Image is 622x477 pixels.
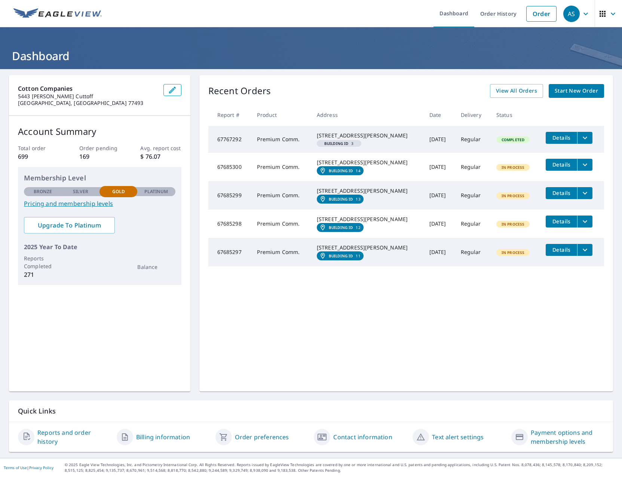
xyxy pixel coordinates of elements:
[329,225,353,230] em: Building ID
[423,181,455,210] td: [DATE]
[29,465,53,470] a: Privacy Policy
[18,144,59,152] p: Total order
[329,168,353,173] em: Building ID
[577,159,592,171] button: filesDropdownBtn-67685300
[550,246,573,253] span: Details
[317,251,364,260] a: Building ID11
[317,159,417,166] div: [STREET_ADDRESS][PERSON_NAME]
[329,254,353,258] em: Building ID
[317,187,417,195] div: [STREET_ADDRESS][PERSON_NAME]
[65,462,618,473] p: © 2025 Eagle View Technologies, Inc. and Pictometry International Corp. All Rights Reserved. Repo...
[423,126,455,153] td: [DATE]
[317,132,417,139] div: [STREET_ADDRESS][PERSON_NAME]
[546,216,577,227] button: detailsBtn-67685298
[329,197,353,201] em: Building ID
[497,165,529,170] span: In Process
[208,126,251,153] td: 67767292
[455,181,490,210] td: Regular
[208,181,251,210] td: 67685299
[144,188,168,195] p: Platinum
[497,137,529,142] span: Completed
[577,216,592,227] button: filesDropdownBtn-67685298
[455,238,490,266] td: Regular
[208,84,271,98] p: Recent Orders
[140,152,181,161] p: $ 76.07
[18,125,181,138] p: Account Summary
[311,104,423,126] th: Address
[317,244,417,251] div: [STREET_ADDRESS][PERSON_NAME]
[526,6,557,22] a: Order
[208,210,251,238] td: 67685298
[455,210,490,238] td: Regular
[9,48,613,64] h1: Dashboard
[24,270,62,279] p: 271
[317,195,364,204] a: Building ID13
[317,216,417,223] div: [STREET_ADDRESS][PERSON_NAME]
[317,166,364,175] a: Building ID14
[423,210,455,238] td: [DATE]
[324,142,349,145] em: Building ID
[18,152,59,161] p: 699
[34,188,52,195] p: Bronze
[497,193,529,198] span: In Process
[317,223,364,232] a: Building ID12
[550,161,573,168] span: Details
[24,199,175,208] a: Pricing and membership levels
[497,222,529,227] span: In Process
[320,142,358,145] span: 3
[251,153,310,181] td: Premium Comm.
[251,238,310,266] td: Premium Comm.
[455,126,490,153] td: Regular
[423,104,455,126] th: Date
[79,144,120,152] p: Order pending
[24,242,175,251] p: 2025 Year To Date
[546,187,577,199] button: detailsBtn-67685299
[577,132,592,144] button: filesDropdownBtn-67767292
[18,406,604,416] p: Quick Links
[251,181,310,210] td: Premium Comm.
[550,218,573,225] span: Details
[208,153,251,181] td: 67685300
[208,238,251,266] td: 67685297
[490,104,540,126] th: Status
[30,221,109,229] span: Upgrade To Platinum
[490,84,543,98] a: View All Orders
[531,428,604,446] a: Payment options and membership levels
[235,433,289,442] a: Order preferences
[13,8,102,19] img: EV Logo
[18,100,157,106] p: [GEOGRAPHIC_DATA], [GEOGRAPHIC_DATA] 77493
[546,159,577,171] button: detailsBtn-67685300
[550,134,573,141] span: Details
[24,173,175,183] p: Membership Level
[455,153,490,181] td: Regular
[73,188,89,195] p: Silver
[4,465,53,470] p: |
[432,433,484,442] a: Text alert settings
[37,428,111,446] a: Reports and order history
[333,433,392,442] a: Contact information
[18,84,157,93] p: Cotton Companies
[546,244,577,256] button: detailsBtn-67685297
[24,217,115,233] a: Upgrade To Platinum
[577,187,592,199] button: filesDropdownBtn-67685299
[563,6,580,22] div: AS
[140,144,181,152] p: Avg. report cost
[251,104,310,126] th: Product
[550,189,573,196] span: Details
[455,104,490,126] th: Delivery
[423,153,455,181] td: [DATE]
[496,86,537,96] span: View All Orders
[251,126,310,153] td: Premium Comm.
[4,465,27,470] a: Terms of Use
[549,84,604,98] a: Start New Order
[24,254,62,270] p: Reports Completed
[497,250,529,255] span: In Process
[555,86,598,96] span: Start New Order
[79,152,120,161] p: 169
[423,238,455,266] td: [DATE]
[136,433,190,442] a: Billing information
[137,263,175,271] p: Balance
[208,104,251,126] th: Report #
[577,244,592,256] button: filesDropdownBtn-67685297
[546,132,577,144] button: detailsBtn-67767292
